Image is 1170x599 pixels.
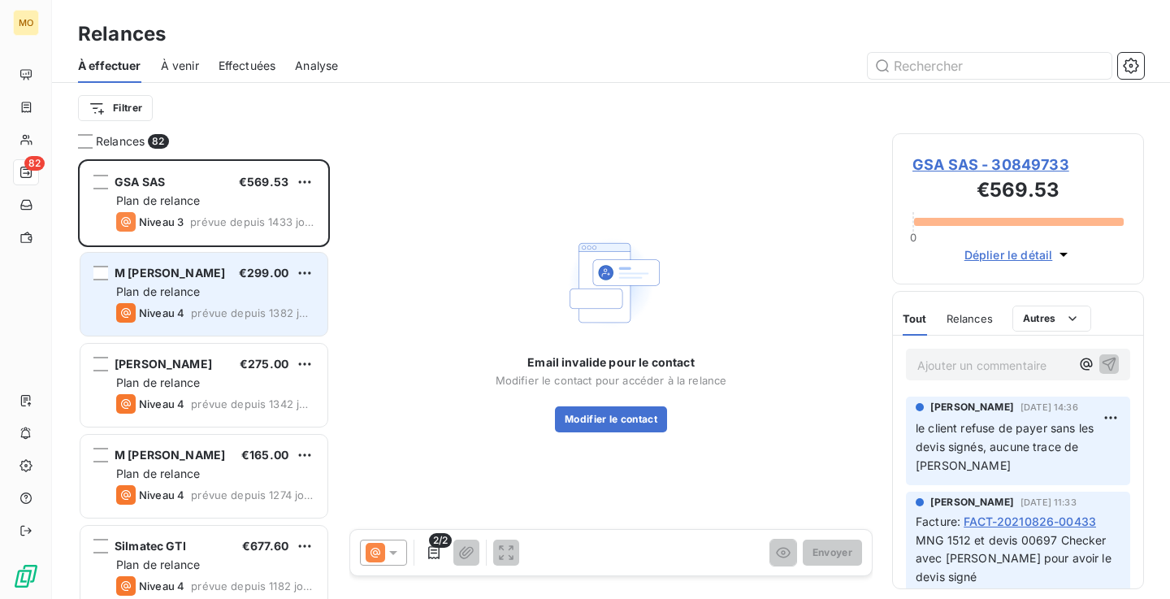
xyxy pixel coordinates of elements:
span: Niveau 4 [139,488,184,501]
button: Filtrer [78,95,153,121]
span: 2/2 [429,533,452,548]
span: Analyse [295,58,338,74]
span: Relances [96,133,145,150]
span: Niveau 3 [139,215,184,228]
span: prévue depuis 1382 jours [191,306,314,319]
span: Niveau 4 [139,397,184,410]
button: Déplier le détail [960,245,1077,264]
span: €569.53 [239,175,288,189]
h3: Relances [78,20,166,49]
span: le client refuse de payer sans les devis signés, aucune trace de [PERSON_NAME] [916,421,1097,472]
span: prévue depuis 1342 jours [191,397,314,410]
span: Facture : [916,513,960,530]
span: Plan de relance [116,284,200,298]
span: Relances [947,312,993,325]
span: 0 [910,231,916,244]
div: MO [13,10,39,36]
span: MNG 1512 et devis 00697 Checker avec [PERSON_NAME] pour avoir le devis signé [916,533,1115,584]
span: GSA SAS [115,175,165,189]
span: prévue depuis 1274 jours [191,488,314,501]
span: prévue depuis 1433 jours [190,215,314,228]
span: Modifier le contact pour accéder à la relance [496,374,727,387]
span: FACT-20210826-00433 [964,513,1096,530]
span: €165.00 [241,448,288,462]
span: Email invalide pour le contact [527,354,695,371]
span: Plan de relance [116,467,200,480]
span: Plan de relance [116,558,200,571]
span: 82 [24,156,45,171]
span: À effectuer [78,58,141,74]
span: Tout [903,312,927,325]
span: prévue depuis 1182 jours [191,579,314,592]
span: €275.00 [240,357,288,371]
span: [PERSON_NAME] [930,495,1014,510]
span: [DATE] 14:36 [1020,402,1078,412]
h3: €569.53 [912,176,1124,208]
img: Logo LeanPay [13,563,39,589]
span: GSA SAS - 30849733 [912,154,1124,176]
span: À venir [161,58,199,74]
span: [PERSON_NAME] [115,357,212,371]
span: Plan de relance [116,375,200,389]
span: Plan de relance [116,193,200,207]
span: Niveau 4 [139,306,184,319]
span: Niveau 4 [139,579,184,592]
span: Déplier le détail [964,246,1053,263]
span: M [PERSON_NAME] [115,448,225,462]
span: M [PERSON_NAME] [115,266,225,280]
input: Rechercher [868,53,1111,79]
span: Silmatec GTI [115,539,186,553]
span: [DATE] 11:33 [1020,497,1077,507]
span: Effectuées [219,58,276,74]
img: Empty state [559,231,663,335]
button: Envoyer [803,540,862,566]
button: Autres [1012,306,1091,332]
button: Modifier le contact [555,406,667,432]
span: [PERSON_NAME] [930,400,1014,415]
span: €299.00 [239,266,288,280]
span: 82 [148,134,168,149]
div: grid [78,159,330,599]
span: €677.60 [242,539,288,553]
